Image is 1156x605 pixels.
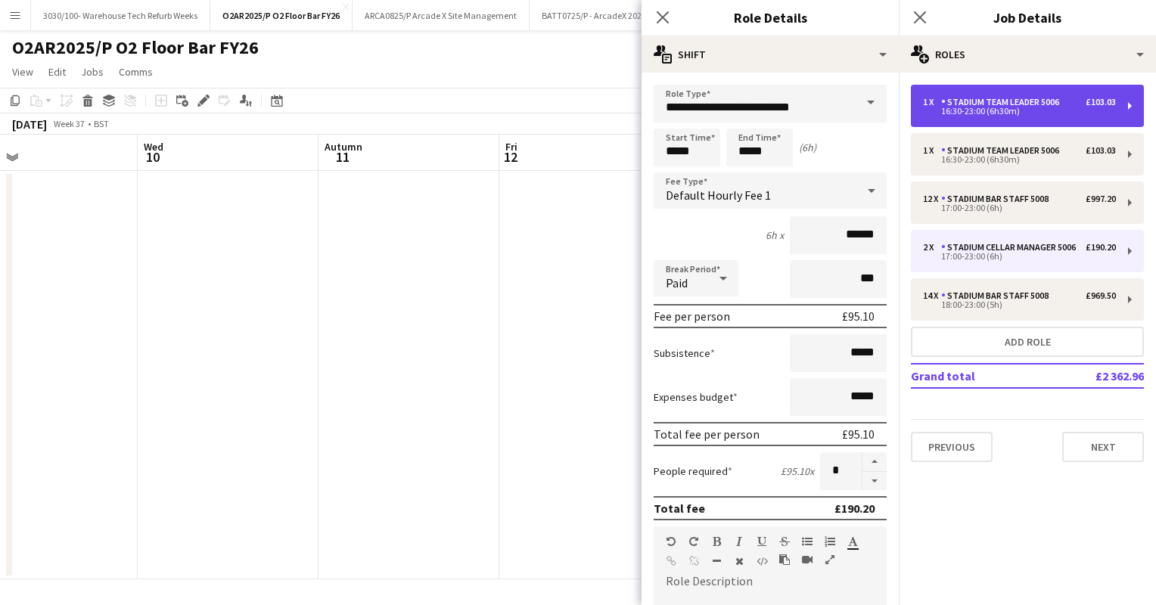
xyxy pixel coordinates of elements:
[757,555,767,567] button: HTML Code
[923,253,1116,260] div: 17:00-23:00 (6h)
[862,452,887,472] button: Increase
[734,555,744,567] button: Clear Formatting
[94,118,109,129] div: BST
[911,327,1144,357] button: Add role
[50,118,88,129] span: Week 37
[711,535,722,548] button: Bold
[678,48,706,61] font: Shift
[941,194,1055,204] div: Stadium Bar Staff 5008
[144,140,163,154] span: Wed
[842,427,875,442] font: £95.10
[666,188,771,203] span: Default Hourly Fee 1
[911,432,993,462] button: Previous
[923,301,1116,309] div: 18:00-23:00 (5h)
[48,65,66,79] span: Edit
[923,97,941,107] div: 1 x
[941,290,1055,301] div: Stadium Bar Staff 5008
[222,10,340,21] font: O2AR2025/P O2 Floor Bar FY26
[654,390,738,404] label: Expenses budget
[325,140,362,154] span: Autumn
[1086,144,1116,156] font: £103.03
[210,1,353,30] button: O2AR2025/P O2 Floor Bar FY26
[779,535,790,548] button: Strikethrough
[899,8,1156,27] h3: Job Details
[941,242,1082,253] div: Stadium Cellar Manager 5006
[542,10,646,21] font: BATT0725/P - ArcadeX 2025
[113,62,159,82] a: Comms
[911,364,1049,388] td: Grand total
[825,554,835,566] button: Fullscreen
[779,554,790,566] button: Paste as plain text
[734,535,744,548] button: Italic
[688,535,699,548] button: Redo
[322,148,362,166] span: 11
[1086,241,1116,253] font: £190.20
[923,204,1116,212] div: 17:00-23:00 (6h)
[43,10,197,21] font: 3030/100- Warehouse Tech Refurb Weeks
[88,118,91,129] font: •
[941,97,1065,107] div: Stadium Team Leader 5006
[834,501,875,516] font: £190.20
[503,148,517,166] span: 12
[923,107,1116,115] div: 16:30-23:00 (6h30m)
[802,554,813,566] button: Insert video
[1062,432,1144,462] button: Next
[654,427,760,442] div: Total fee per person
[941,145,1065,156] div: Stadium Team Leader 5006
[825,535,835,548] button: Ordered List
[505,140,517,154] span: Fri
[654,309,730,324] div: Fee per person
[1095,368,1144,383] font: £2 362.96
[642,8,899,27] h3: Role Details
[711,555,722,567] button: Horizontal Line
[119,65,153,79] span: Comms
[75,62,110,82] a: Jobs
[365,10,517,21] font: ARCA0825/P Arcade X Site Management
[666,275,688,290] span: Paid
[6,62,39,82] a: View
[802,535,813,548] button: Unordered List
[12,36,259,59] h1: O2AR2025/P O2 Floor Bar FY26
[12,116,47,132] div: [DATE]
[781,464,814,478] font: £95.10 x
[1086,96,1116,107] font: £103.03
[530,1,659,30] button: BATT0725/P - ArcadeX 2025
[654,346,715,360] label: Subsistence
[353,1,530,30] button: ARCA0825/P Arcade X Site Management
[862,472,887,491] button: Decrease
[1086,193,1116,204] font: £997.20
[923,242,941,253] div: 2 x
[935,48,965,61] font: Roles
[923,145,941,156] div: 1 x
[141,148,163,166] span: 10
[799,141,816,154] div: (6h)
[923,194,941,204] div: 12 x
[666,535,676,548] button: Undo
[757,535,767,548] button: Underline
[42,62,72,82] a: Edit
[654,464,732,478] label: People required
[766,228,784,242] div: 6h x
[842,309,875,324] font: £95.10
[847,535,858,548] button: Text Color
[654,501,705,516] div: Total fee
[81,65,104,79] span: Jobs
[12,65,33,79] span: View
[923,156,1116,163] div: 16:30-23:00 (6h30m)
[923,290,941,301] div: 14 x
[1086,290,1116,301] font: £969.50
[31,1,210,30] button: 3030/100- Warehouse Tech Refurb Weeks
